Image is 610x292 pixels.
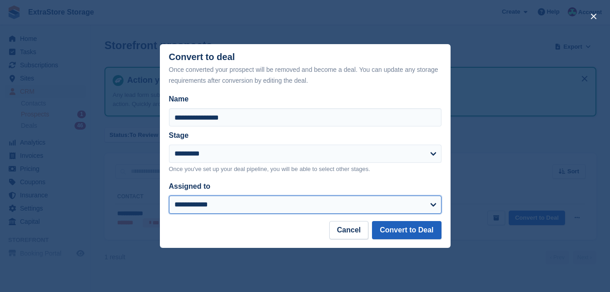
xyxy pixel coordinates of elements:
label: Assigned to [169,182,211,190]
button: Cancel [329,221,368,239]
button: Convert to Deal [372,221,441,239]
p: Once you've set up your deal pipeline, you will be able to select other stages. [169,165,441,174]
div: Convert to deal [169,52,441,86]
label: Stage [169,131,189,139]
label: Name [169,94,441,105]
button: close [586,9,601,24]
div: Once converted your prospect will be removed and become a deal. You can update any storage requir... [169,64,441,86]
